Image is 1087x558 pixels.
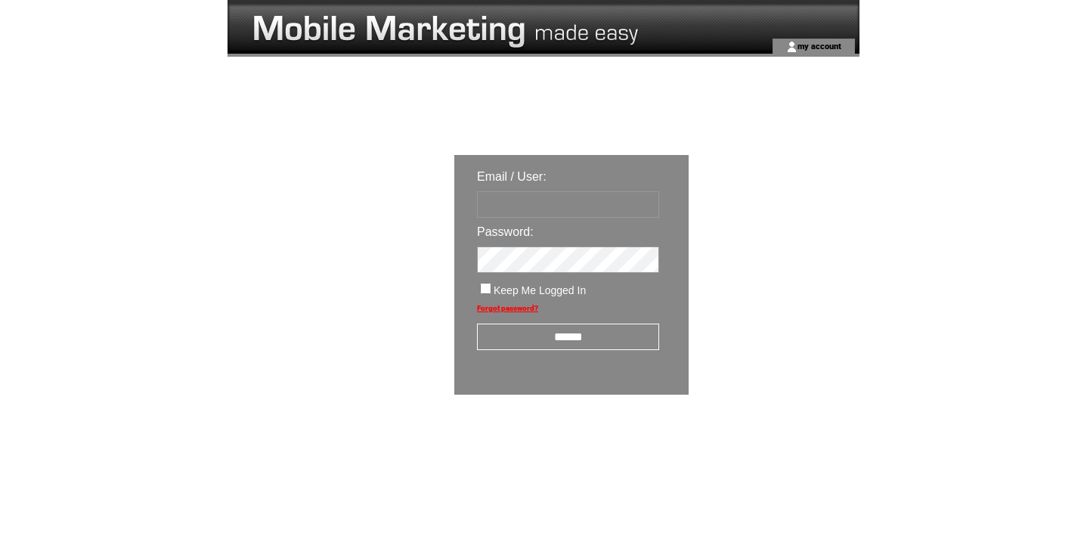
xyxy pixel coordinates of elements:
[797,41,841,51] a: my account
[477,225,534,238] span: Password:
[732,432,808,451] img: transparent.png
[786,41,797,53] img: account_icon.gif
[477,170,547,183] span: Email / User:
[477,304,538,312] a: Forgot password?
[494,284,586,296] span: Keep Me Logged In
